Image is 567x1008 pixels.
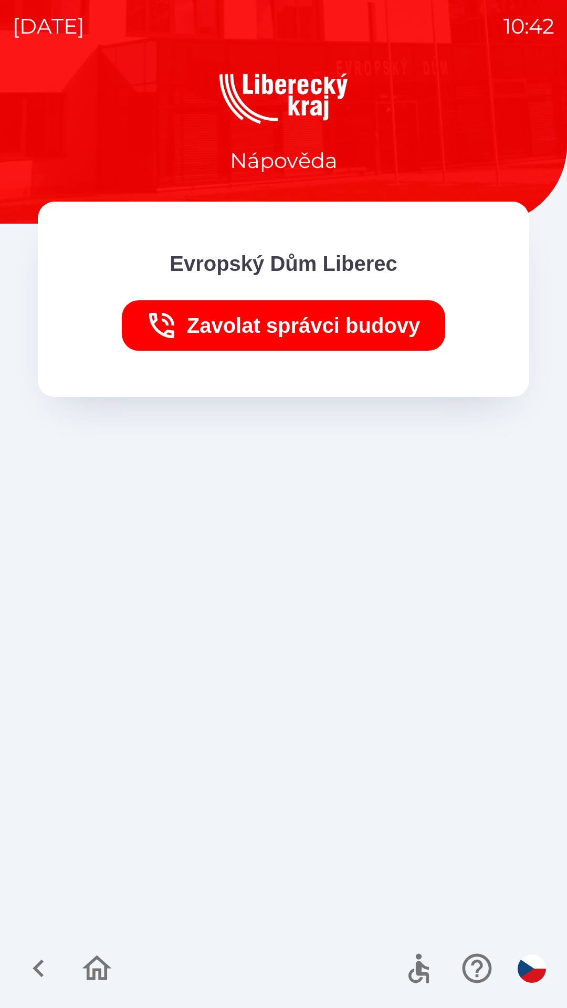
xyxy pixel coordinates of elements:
[518,954,546,983] img: cs flag
[170,248,397,279] p: Evropský Dům Liberec
[230,145,338,176] p: Nápověda
[503,10,554,42] p: 10:42
[38,73,529,124] img: Logo
[122,300,446,351] button: Zavolat správci budovy
[13,10,85,42] p: [DATE]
